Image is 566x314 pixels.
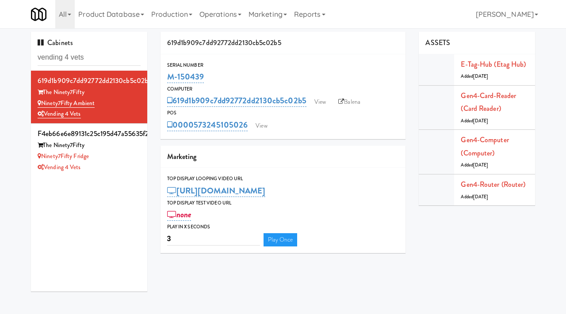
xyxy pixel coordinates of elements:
[38,152,89,160] a: Ninety7Fifty Fridge
[167,95,306,107] a: 619d1b909c7dd92772dd2130cb5c02b5
[461,91,516,114] a: Gen4-card-reader (Card Reader)
[31,7,46,22] img: Micromart
[167,185,266,197] a: [URL][DOMAIN_NAME]
[167,119,248,131] a: 0000573245105026
[334,95,365,109] a: Balena
[167,208,191,221] a: none
[167,174,399,183] div: Top Display Looping Video Url
[461,117,488,124] span: Added
[473,73,489,79] span: [DATE]
[167,199,399,208] div: Top Display Test Video Url
[38,87,141,98] div: The Ninety7Fifty
[38,49,141,66] input: Search cabinets
[473,162,489,168] span: [DATE]
[38,74,141,87] div: 619d1b909c7dd92772dd2130cb5c02b5
[167,109,399,117] div: POS
[461,193,488,200] span: Added
[38,99,95,108] a: Ninety7Fifty Ambient
[310,95,330,109] a: View
[38,140,141,151] div: The Ninety7Fifty
[264,233,298,246] a: Play Once
[161,32,406,54] div: 619d1b909c7dd92772dd2130cb5c02b5
[461,59,526,69] a: E-tag-hub (Etag Hub)
[38,163,81,171] a: Vending 4 Vets
[167,223,399,231] div: Play in X seconds
[38,38,73,48] span: Cabinets
[38,110,81,118] a: Vending 4 Vets
[38,127,141,140] div: f4eb66e6e89131c25c195d47a55635f2
[461,162,488,168] span: Added
[473,117,489,124] span: [DATE]
[461,135,509,158] a: Gen4-computer (Computer)
[167,61,399,70] div: Serial Number
[251,119,272,132] a: View
[167,71,204,83] a: M-150439
[473,193,489,200] span: [DATE]
[461,73,488,79] span: Added
[167,85,399,94] div: Computer
[31,124,147,176] li: f4eb66e6e89131c25c195d47a55635f2The Ninety7Fifty Ninety7Fifty FridgeVending 4 Vets
[461,179,525,189] a: Gen4-router (Router)
[425,38,450,48] span: ASSETS
[31,71,147,124] li: 619d1b909c7dd92772dd2130cb5c02b5The Ninety7Fifty Ninety7Fifty AmbientVending 4 Vets
[167,151,197,162] span: Marketing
